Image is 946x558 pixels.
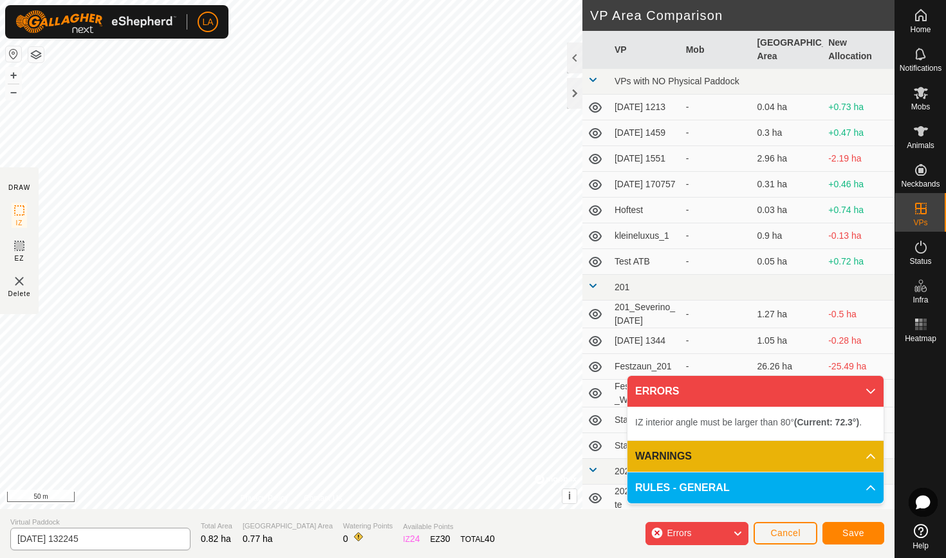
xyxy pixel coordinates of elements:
[752,146,823,172] td: 2.96 ha
[752,172,823,198] td: 0.31 ha
[6,68,21,83] button: +
[609,95,681,120] td: [DATE] 1213
[752,328,823,354] td: 1.05 ha
[686,152,747,165] div: -
[609,354,681,380] td: Festzaun_201
[911,103,930,111] span: Mobs
[895,519,946,555] a: Help
[410,534,420,544] span: 24
[202,15,213,29] span: LA
[615,466,629,476] span: 202
[909,257,931,265] span: Status
[686,178,747,191] div: -
[686,126,747,140] div: -
[461,532,495,546] div: TOTAL
[635,384,679,399] span: ERRORS
[304,492,342,504] a: Contact Us
[752,223,823,249] td: 0.9 ha
[609,301,681,328] td: 201_Severino_[DATE]
[667,528,691,538] span: Errors
[201,521,232,532] span: Total Area
[686,334,747,348] div: -
[431,532,450,546] div: EZ
[686,203,747,217] div: -
[686,360,747,373] div: -
[609,433,681,459] td: Stage 4
[823,198,895,223] td: +0.74 ha
[823,354,895,380] td: -25.49 ha
[609,120,681,146] td: [DATE] 1459
[609,407,681,433] td: Stage 3
[823,223,895,249] td: -0.13 ha
[609,198,681,223] td: Hoftest
[686,100,747,114] div: -
[913,296,928,304] span: Infra
[842,528,864,538] span: Save
[686,308,747,321] div: -
[627,472,884,503] p-accordion-header: RULES - GENERAL
[627,407,884,440] p-accordion-content: ERRORS
[770,528,801,538] span: Cancel
[907,142,934,149] span: Animals
[635,417,862,427] span: IZ interior angle must be larger than 80° .
[627,376,884,407] p-accordion-header: ERRORS
[609,249,681,275] td: Test ATB
[6,84,21,100] button: –
[590,8,895,23] h2: VP Area Comparison
[609,223,681,249] td: kleineluxus_1
[794,417,859,427] b: (Current: 72.3°)
[627,441,884,472] p-accordion-header: WARNINGS
[15,10,176,33] img: Gallagher Logo
[568,490,571,501] span: i
[609,31,681,69] th: VP
[752,301,823,328] td: 1.27 ha
[240,492,288,504] a: Privacy Policy
[822,522,884,544] button: Save
[901,180,940,188] span: Neckbands
[609,328,681,354] td: [DATE] 1344
[8,289,31,299] span: Delete
[686,255,747,268] div: -
[243,521,333,532] span: [GEOGRAPHIC_DATA] Area
[823,95,895,120] td: +0.73 ha
[609,146,681,172] td: [DATE] 1551
[752,249,823,275] td: 0.05 ha
[910,26,931,33] span: Home
[243,534,273,544] span: 0.77 ha
[440,534,450,544] span: 30
[201,534,231,544] span: 0.82 ha
[686,229,747,243] div: -
[752,198,823,223] td: 0.03 ha
[823,120,895,146] td: +0.47 ha
[403,532,420,546] div: IZ
[485,534,495,544] span: 40
[823,172,895,198] td: +0.46 ha
[15,254,24,263] span: EZ
[823,249,895,275] td: +0.72 ha
[28,47,44,62] button: Map Layers
[754,522,817,544] button: Cancel
[609,380,681,407] td: Festzaun_201_WNE
[823,328,895,354] td: -0.28 ha
[752,95,823,120] td: 0.04 ha
[752,31,823,69] th: [GEOGRAPHIC_DATA] Area
[343,521,393,532] span: Watering Points
[562,489,577,503] button: i
[403,521,494,532] span: Available Points
[681,31,752,69] th: Mob
[913,219,927,227] span: VPs
[6,46,21,62] button: Reset Map
[343,534,348,544] span: 0
[752,354,823,380] td: 26.26 ha
[913,542,929,550] span: Help
[635,449,692,464] span: WARNINGS
[823,31,895,69] th: New Allocation
[16,218,23,228] span: IZ
[609,172,681,198] td: [DATE] 170757
[635,480,730,496] span: RULES - GENERAL
[10,517,190,528] span: Virtual Paddock
[12,274,27,289] img: VP
[823,301,895,328] td: -0.5 ha
[752,120,823,146] td: 0.3 ha
[823,146,895,172] td: -2.19 ha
